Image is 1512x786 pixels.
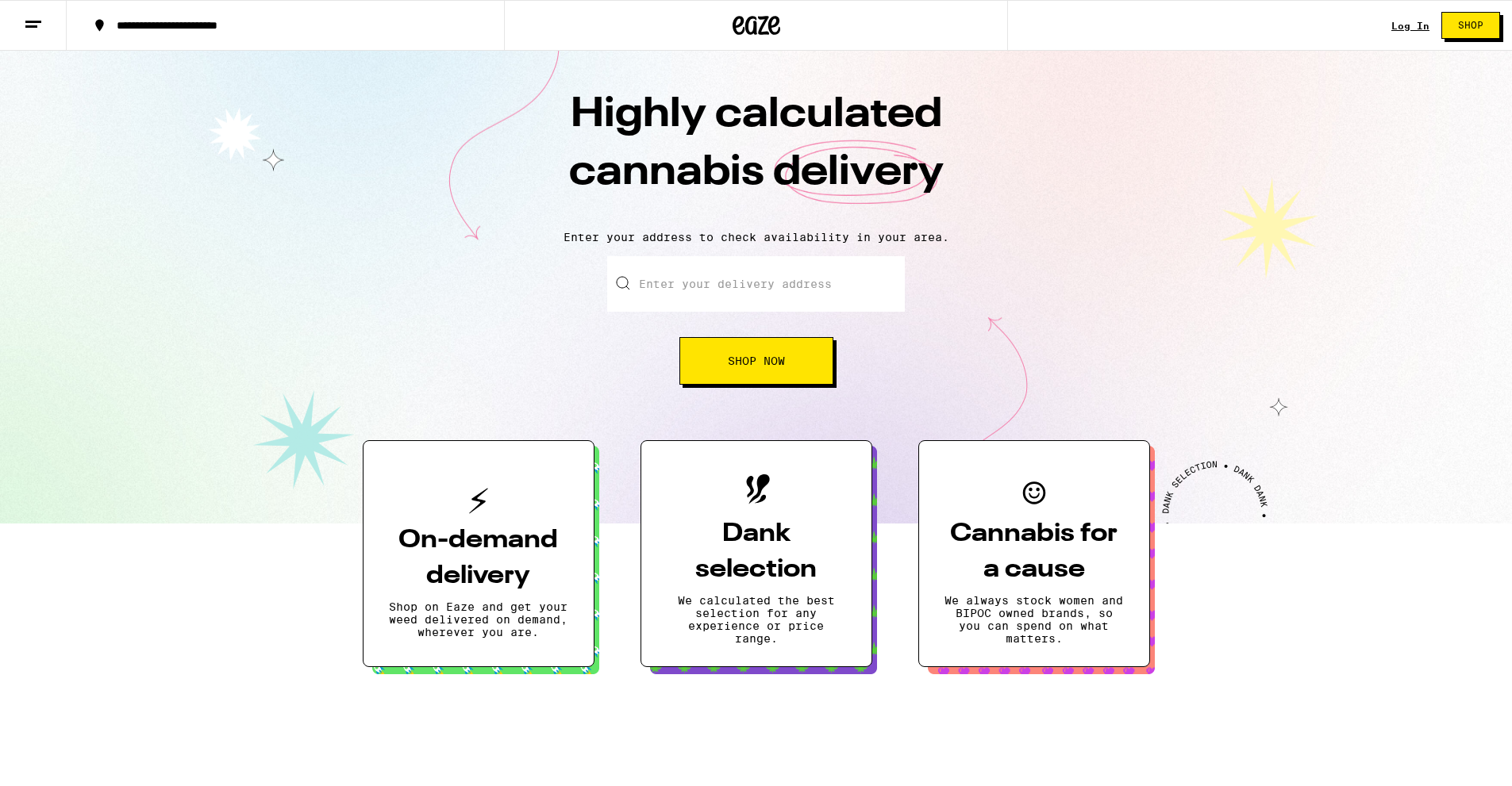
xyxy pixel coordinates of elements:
button: Shop Now [679,337,833,385]
button: Cannabis for a causeWe always stock women and BIPOC owned brands, so you can spend on what matters. [918,440,1150,667]
span: Shop Now [728,355,785,366]
h1: Highly calculated cannabis delivery [479,86,1034,218]
p: Shop on Eaze and get your weed delivered on demand, wherever you are. [389,600,568,638]
button: Dank selectionWe calculated the best selection for any experience or price range. [641,440,872,667]
h3: Cannabis for a cause [945,516,1124,588]
input: Enter your delivery address [607,256,905,312]
h3: On-demand delivery [389,523,568,594]
p: We always stock women and BIPOC owned brands, so you can spend on what matters. [945,594,1124,645]
button: On-demand deliveryShop on Eaze and get your weed delivered on demand, wherever you are. [363,440,594,667]
p: We calculated the best selection for any experience or price range. [667,594,846,645]
a: Log In [1391,21,1429,31]
h3: Dank selection [667,516,846,588]
span: Shop [1458,21,1483,30]
button: Shop [1441,12,1500,39]
a: Shop [1429,12,1512,39]
p: Enter your address to check availability in your area. [16,231,1496,243]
